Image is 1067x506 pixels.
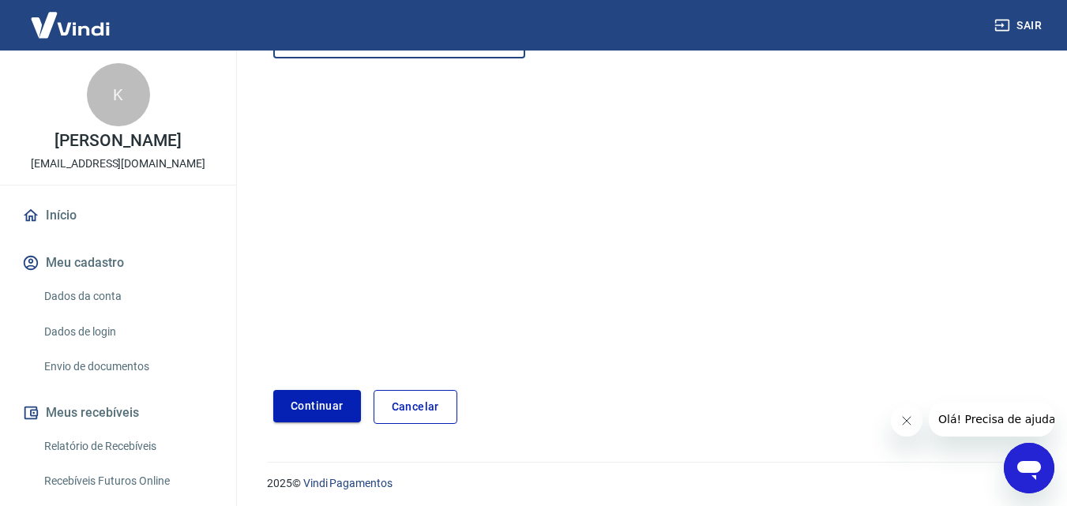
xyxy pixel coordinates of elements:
[267,475,1029,492] p: 2025 ©
[38,350,217,383] a: Envio de documentos
[991,11,1048,40] button: Sair
[929,402,1054,437] iframe: Mensagem da empresa
[87,63,150,126] div: K
[19,246,217,280] button: Meu cadastro
[54,133,181,149] p: [PERSON_NAME]
[273,390,361,422] button: Continuar
[19,1,122,49] img: Vindi
[19,198,217,233] a: Início
[1004,443,1054,493] iframe: Botão para abrir a janela de mensagens
[891,405,922,437] iframe: Fechar mensagem
[374,390,457,424] a: Cancelar
[9,11,133,24] span: Olá! Precisa de ajuda?
[38,430,217,463] a: Relatório de Recebíveis
[303,477,393,489] a: Vindi Pagamentos
[38,280,217,313] a: Dados da conta
[31,156,205,172] p: [EMAIL_ADDRESS][DOMAIN_NAME]
[38,316,217,348] a: Dados de login
[38,465,217,497] a: Recebíveis Futuros Online
[19,395,217,430] button: Meus recebíveis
